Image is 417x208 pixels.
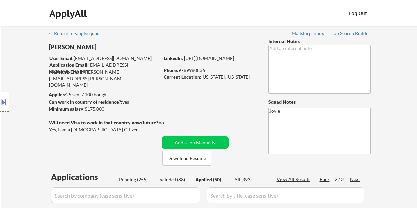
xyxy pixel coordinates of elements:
[51,187,200,203] input: Search by company (case sensitive)
[162,136,229,149] button: Add a Job Manually
[164,74,257,80] div: [US_STATE], [US_STATE]
[234,176,267,183] div: All (393)
[162,151,211,166] button: Download Resume
[157,176,190,183] div: Excluded (88)
[164,55,183,61] strong: LinkedIn:
[49,8,89,19] div: ApplyAll
[164,74,201,80] strong: Current Location:
[268,38,371,45] div: Internal Notes
[164,67,257,74] div: 9789980836
[268,99,371,105] div: Squad Notes
[48,31,106,37] a: ← Return to /applysquad
[277,176,312,183] div: View All Results
[48,31,106,36] div: ← Return to /applysquad
[119,176,152,183] div: Pending (255)
[184,55,234,61] a: [URL][DOMAIN_NAME]
[332,31,371,37] a: Job Search Builder
[320,176,330,183] div: Back
[292,31,325,36] div: Mailslurp Inbox
[164,67,178,73] strong: Phone:
[345,7,371,20] button: Log Out
[350,176,361,183] div: Next
[195,176,229,183] div: Applied (50)
[332,31,371,36] div: Job Search Builder
[51,173,117,181] div: Applications
[207,187,364,203] input: Search by title (case sensitive)
[335,176,350,183] div: 2 / 3
[292,31,325,37] a: Mailslurp Inbox
[159,119,177,126] div: no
